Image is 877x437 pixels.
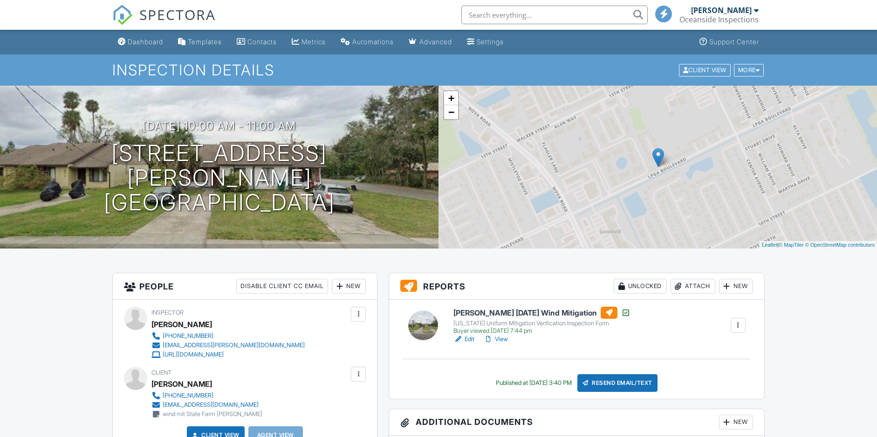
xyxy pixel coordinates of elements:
div: Automations [352,38,394,46]
div: Advanced [419,38,452,46]
div: New [719,415,753,430]
a: [EMAIL_ADDRESS][PERSON_NAME][DOMAIN_NAME] [151,341,305,350]
h1: [STREET_ADDRESS] [PERSON_NAME][GEOGRAPHIC_DATA] [15,141,424,215]
div: Metrics [301,38,326,46]
a: [URL][DOMAIN_NAME] [151,350,305,359]
h3: Additional Documents [389,409,764,436]
div: Templates [188,38,222,46]
a: [EMAIL_ADDRESS][DOMAIN_NAME] [151,400,262,410]
div: Published at [DATE] 3:40 PM [496,379,572,387]
h1: Inspection Details [112,62,765,78]
a: Metrics [288,34,329,51]
div: Support Center [709,38,759,46]
input: Search everything... [461,6,648,24]
div: New [719,279,753,294]
a: Leaflet [762,242,777,248]
div: [PERSON_NAME] [151,317,212,331]
div: [URL][DOMAIN_NAME] [163,351,224,358]
a: Zoom in [444,91,458,105]
a: © MapTiler [779,242,804,248]
h3: People [113,273,377,300]
a: Support Center [696,34,763,51]
span: Client [151,369,171,376]
div: Attach [671,279,715,294]
div: Disable Client CC Email [236,279,328,294]
div: New [332,279,366,294]
a: [PHONE_NUMBER] [151,391,262,400]
a: [PERSON_NAME] [DATE] Wind Mitigation [US_STATE] Uniform Mitigation Verification Inspection Form B... [453,307,630,335]
div: wind mit State Farm [PERSON_NAME] [163,410,262,418]
div: Settings [477,38,504,46]
div: [EMAIL_ADDRESS][PERSON_NAME][DOMAIN_NAME] [163,342,305,349]
div: [PHONE_NUMBER] [163,332,213,340]
a: Templates [174,34,226,51]
div: | [760,241,877,249]
div: [PERSON_NAME] [691,6,752,15]
span: Inspector [151,309,184,316]
a: Settings [463,34,507,51]
a: Automations (Basic) [337,34,397,51]
div: More [734,64,764,76]
div: Client View [679,64,731,76]
div: Contacts [247,38,277,46]
a: Zoom out [444,105,458,119]
a: SPECTORA [112,13,216,32]
div: Buyer viewed [DATE] 7:44 pm [453,327,630,335]
a: Dashboard [114,34,167,51]
div: [EMAIL_ADDRESS][DOMAIN_NAME] [163,401,259,409]
img: The Best Home Inspection Software - Spectora [112,5,133,25]
div: [PERSON_NAME] [151,377,212,391]
a: Contacts [233,34,281,51]
a: © OpenStreetMap contributors [805,242,875,248]
div: [PHONE_NUMBER] [163,392,213,399]
div: Dashboard [128,38,163,46]
a: Edit [453,335,474,344]
h3: Reports [389,273,764,300]
div: Unlocked [614,279,667,294]
a: Advanced [405,34,456,51]
h6: [PERSON_NAME] [DATE] Wind Mitigation [453,307,630,319]
h3: [DATE] 10:00 am - 11:00 am [143,120,296,132]
a: [PHONE_NUMBER] [151,331,305,341]
div: [US_STATE] Uniform Mitigation Verification Inspection Form [453,320,630,327]
div: Resend Email/Text [577,374,658,392]
div: Oceanside Inspections [679,15,759,24]
a: View [484,335,508,344]
a: Client View [678,66,733,73]
span: SPECTORA [139,5,216,24]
